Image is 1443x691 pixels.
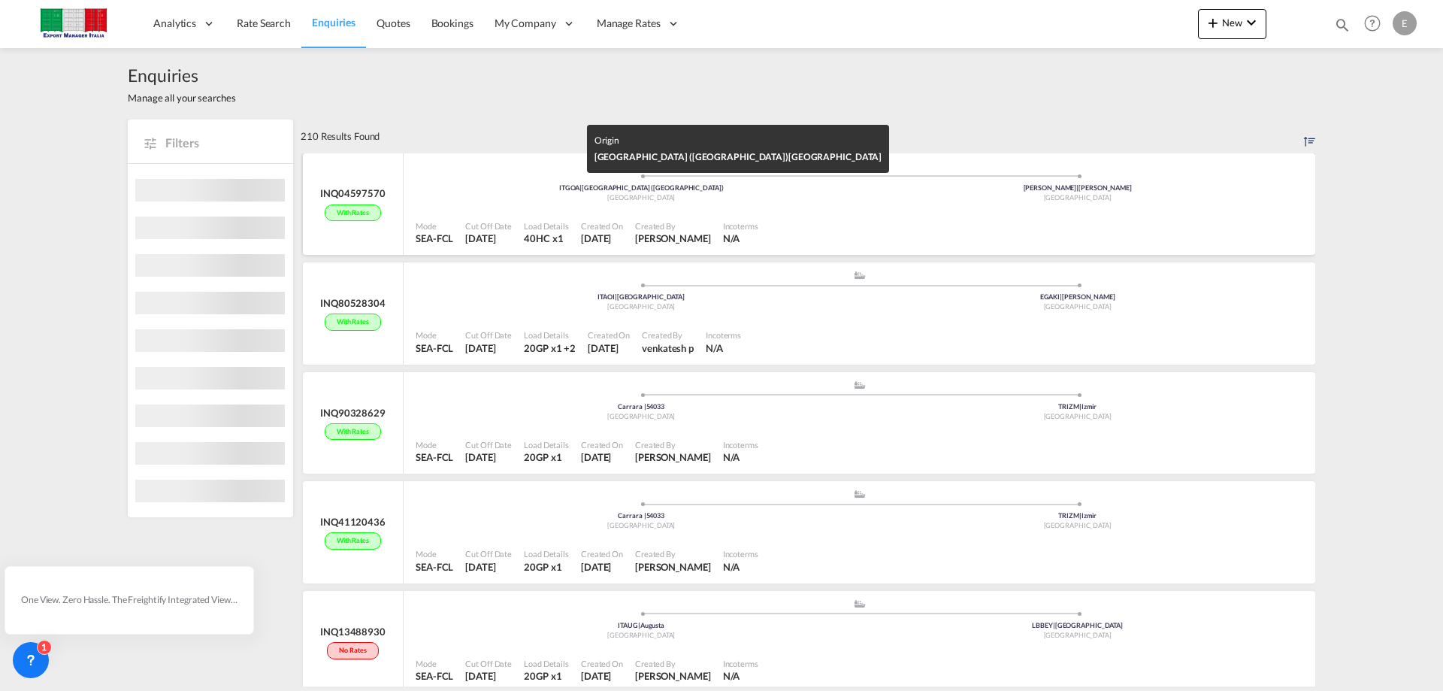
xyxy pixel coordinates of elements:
div: Emanuele Monduzzi [635,232,711,245]
div: venkatesh p [642,341,694,355]
span: [DATE] [588,342,618,354]
div: SEA-FCL [416,232,453,245]
div: Created On [581,658,623,669]
span: EGAKI [PERSON_NAME] [1040,292,1115,301]
span: [GEOGRAPHIC_DATA] [1044,521,1112,529]
div: 7 Oct 2025 [581,669,623,683]
div: Incoterms [723,220,758,232]
span: | [579,183,582,192]
span: [PERSON_NAME] [635,561,711,573]
div: 20GP x 1 , 40GP x 1 , 40HC x 1 [524,341,576,355]
div: N/A [723,560,740,574]
div: INQ04597570 [320,186,386,200]
div: Created By [635,220,711,232]
div: 8 Oct 2025 [581,450,623,464]
div: Cut Off Date [465,658,512,669]
div: Incoterms [723,658,758,669]
div: INQ41120436 [320,515,386,529]
div: 30 Nov 2025 [465,341,512,355]
button: icon-plus 400-fgNewicon-chevron-down [1198,9,1266,39]
span: 54033 [646,402,665,411]
div: Created By [642,329,694,341]
span: My Company [495,16,556,31]
md-icon: assets/icons/custom/ship-fill.svg [851,600,869,608]
span: | [638,621,640,629]
div: INQ41120436With rates assets/icons/custom/ship-fill.svgassets/icons/custom/roll-o-plane.svgOrigin... [301,481,1315,591]
div: 20GP x 1 [524,450,569,464]
md-icon: assets/icons/custom/ship-fill.svg [851,271,869,279]
div: Incoterms [723,439,758,450]
span: [GEOGRAPHIC_DATA] [1044,193,1112,202]
div: Sort by: Created on [1304,120,1315,153]
div: Mode [416,439,453,450]
span: [DATE] [581,670,611,682]
md-icon: assets/icons/custom/ship-fill.svg [851,381,869,389]
div: Mode [416,220,453,232]
span: | [615,292,617,301]
md-icon: icon-plus 400-fg [1204,14,1222,32]
div: With rates [325,314,381,331]
div: 8 Oct 2025 [581,560,623,574]
span: ITAUG Augusta [618,621,664,629]
span: Analytics [153,16,196,31]
span: | [1079,511,1081,520]
span: | [644,402,646,411]
span: Rate Search [237,17,291,29]
div: SEA-FCL [416,669,453,683]
div: 8 Oct 2025 [465,232,512,245]
span: [PERSON_NAME] [635,451,711,463]
div: Help [1360,11,1393,38]
span: [DATE] [465,561,495,573]
span: Filters [165,135,278,151]
div: Load Details [524,329,576,341]
div: No rates [327,642,378,659]
md-icon: icon-chevron-down [1242,14,1260,32]
span: LBBEY [GEOGRAPHIC_DATA] [1032,621,1123,629]
span: [PERSON_NAME] [PERSON_NAME] [1024,183,1132,192]
span: [PERSON_NAME] [635,670,711,682]
span: Manage Rates [597,16,661,31]
div: Saranya K [635,669,711,683]
span: Carrara [618,511,646,520]
div: 8 Oct 2025 [465,560,512,574]
span: [GEOGRAPHIC_DATA] [1044,631,1112,639]
div: Load Details [524,220,569,232]
span: [GEOGRAPHIC_DATA] [607,193,675,202]
div: INQ90328629 [320,406,386,420]
span: [DATE] [581,232,611,244]
div: Created On [581,220,623,232]
div: Created By [635,658,711,669]
span: | [644,511,646,520]
span: Bookings [431,17,473,29]
div: Incoterms [723,548,758,559]
div: Created On [581,439,623,450]
span: TRIZM Izmir [1058,402,1097,411]
span: | [1076,183,1078,192]
span: [GEOGRAPHIC_DATA] [607,302,675,311]
div: Load Details [524,658,569,669]
div: With rates [325,205,381,222]
div: Cut Off Date [465,220,512,232]
span: Help [1360,11,1385,36]
div: Cut Off Date [465,329,512,341]
span: ITGOA [GEOGRAPHIC_DATA] ([GEOGRAPHIC_DATA]) [559,183,724,192]
span: Enquiries [312,16,355,29]
div: INQ80528304 [320,296,386,310]
span: 54033 [646,511,665,520]
div: SEA-FCL [416,450,453,464]
span: [GEOGRAPHIC_DATA] [1044,302,1112,311]
span: [GEOGRAPHIC_DATA] [607,631,675,639]
span: | [1079,402,1081,411]
span: Manage all your searches [128,91,236,105]
div: INQ04597570With rates assets/icons/custom/ship-fill.svgassets/icons/custom/roll-o-plane.svgOrigin... [301,153,1315,263]
span: ITAOI [GEOGRAPHIC_DATA] [597,292,685,301]
div: 210 Results Found [301,120,380,153]
span: [GEOGRAPHIC_DATA] [607,412,675,420]
div: N/A [723,232,740,245]
span: | [1060,292,1062,301]
div: Mode [416,329,453,341]
div: Mode [416,548,453,559]
span: [DATE] [465,670,495,682]
span: New [1204,17,1260,29]
span: [DATE] [465,451,495,463]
